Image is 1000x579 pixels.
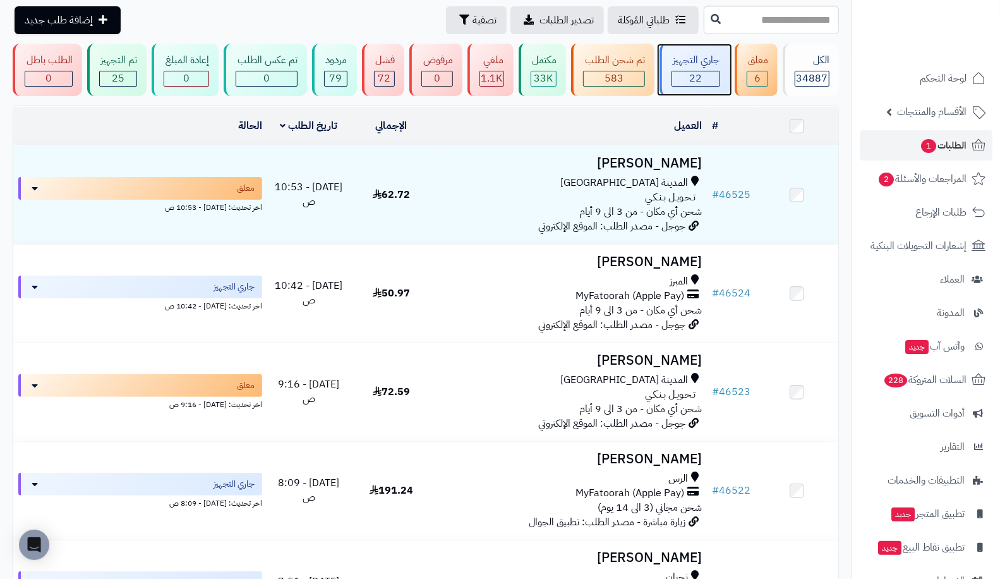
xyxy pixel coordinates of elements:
a: تم التجهيز 25 [85,44,150,96]
span: # [712,483,719,498]
span: تطبيق المتجر [890,505,965,523]
span: طلباتي المُوكلة [618,13,670,28]
span: المدينة [GEOGRAPHIC_DATA] [560,373,688,387]
a: تم شحن الطلب 583 [569,44,657,96]
a: تطبيق المتجرجديد [860,499,992,529]
span: جوجل - مصدر الطلب: الموقع الإلكتروني [538,219,685,234]
div: معلق [747,53,769,68]
a: الطلبات1 [860,130,992,161]
h3: [PERSON_NAME] [438,551,702,565]
a: وآتس آبجديد [860,331,992,362]
div: جاري التجهيز [672,53,720,68]
span: جاري التجهيز [214,281,255,293]
a: إعادة المبلغ 0 [149,44,221,96]
span: 2 [879,173,895,187]
span: السلات المتروكة [883,371,967,389]
span: MyFatoorah (Apple Pay) [575,486,684,501]
a: العميل [674,118,702,133]
span: تـحـويـل بـنـكـي [645,387,696,402]
div: الطلب باطل [25,53,73,68]
span: أدوات التسويق [910,405,965,422]
div: 22 [672,71,720,86]
a: طلبات الإرجاع [860,197,992,228]
span: تطبيق نقاط البيع [877,539,965,556]
span: معلق [237,182,255,195]
span: تصدير الطلبات [539,13,594,28]
div: 0 [422,71,452,86]
div: 72 [375,71,395,86]
a: العملاء [860,264,992,295]
span: شحن أي مكان - من 3 الى 9 أيام [579,204,702,219]
a: الكل34887 [780,44,841,96]
div: مكتمل [531,53,557,68]
a: التطبيقات والخدمات [860,465,992,496]
span: جديد [905,340,929,354]
a: #46525 [712,187,750,202]
a: ملغي 1.1K [465,44,516,96]
div: 32965 [531,71,557,86]
a: #46523 [712,384,750,399]
span: 228 [884,374,907,388]
span: المدونة [937,304,965,322]
span: 62.72 [373,187,410,202]
div: تم شحن الطلب [583,53,645,68]
a: مردود 79 [310,44,359,96]
div: إعادة المبلغ [164,53,209,68]
span: 0 [434,71,440,86]
div: 0 [164,71,208,86]
span: معلق [237,379,255,392]
div: اخر تحديث: [DATE] - 10:42 ص [18,298,262,312]
a: تطبيق نقاط البيعجديد [860,532,992,563]
span: # [712,187,719,202]
a: لوحة التحكم [860,63,992,94]
h3: [PERSON_NAME] [438,452,702,466]
div: 25 [100,71,137,86]
a: تاريخ الطلب [280,118,337,133]
img: logo-2.png [914,28,988,55]
div: اخر تحديث: [DATE] - 8:09 ص [18,496,262,509]
span: # [712,384,719,399]
span: إشعارات التحويلات البنكية [870,237,967,255]
div: 583 [584,71,644,86]
span: إضافة طلب جديد [25,13,93,28]
div: 0 [25,71,72,86]
h3: [PERSON_NAME] [438,353,702,368]
span: 6 [754,71,761,86]
div: تم التجهيز [99,53,138,68]
a: الحالة [238,118,262,133]
a: الإجمالي [375,118,407,133]
span: شحن أي مكان - من 3 الى 9 أيام [579,401,702,417]
a: إضافة طلب جديد [15,6,121,34]
span: شحن أي مكان - من 3 الى 9 أيام [579,303,702,318]
span: المراجعات والأسئلة [877,170,967,188]
span: 33K [534,71,553,86]
span: جوجل - مصدر الطلب: الموقع الإلكتروني [538,317,685,332]
a: التقارير [860,432,992,462]
span: المبرز [670,274,688,289]
span: [DATE] - 9:16 ص [278,377,339,406]
span: زيارة مباشرة - مصدر الطلب: تطبيق الجوال [529,515,685,530]
span: 191.24 [370,483,413,498]
div: اخر تحديث: [DATE] - 9:16 ص [18,397,262,410]
h3: [PERSON_NAME] [438,156,702,171]
a: إشعارات التحويلات البنكية [860,231,992,261]
button: تصفية [446,6,507,34]
span: شحن مجاني (3 الى 14 يوم) [598,500,702,515]
span: # [712,286,719,301]
span: 34887 [797,71,828,86]
span: جديد [878,541,901,555]
a: معلق 6 [732,44,781,96]
span: 22 [689,71,702,86]
span: MyFatoorah (Apple Pay) [575,289,684,303]
a: السلات المتروكة228 [860,365,992,395]
span: المدينة [GEOGRAPHIC_DATA] [560,176,688,190]
div: الكل [795,53,829,68]
span: الطلبات [920,137,967,154]
span: تصفية [473,13,497,28]
div: اخر تحديث: [DATE] - 10:53 ص [18,200,262,213]
span: 79 [329,71,342,86]
h3: [PERSON_NAME] [438,255,702,269]
span: طلبات الإرجاع [915,204,967,221]
span: الأقسام والمنتجات [897,103,967,121]
span: 1.1K [481,71,502,86]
